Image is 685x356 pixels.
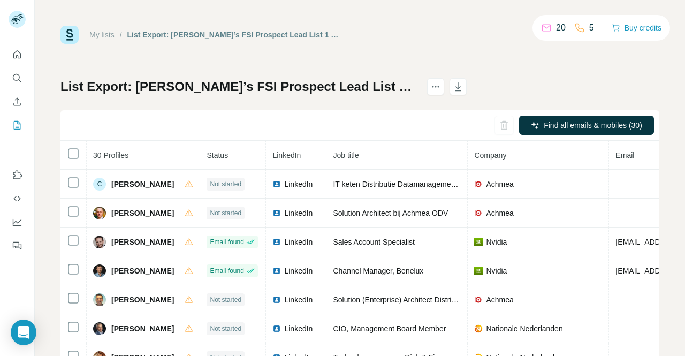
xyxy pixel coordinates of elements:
span: Nvidia [486,237,507,247]
span: Company [474,151,506,160]
span: Email found [210,237,243,247]
img: LinkedIn logo [272,180,281,188]
span: [PERSON_NAME] [111,237,174,247]
span: Channel Manager, Benelux [333,267,423,275]
p: 5 [589,21,594,34]
button: Enrich CSV [9,92,26,111]
span: Solution Architect bij Achmea ODV [333,209,448,217]
button: Use Surfe on LinkedIn [9,165,26,185]
p: 20 [556,21,566,34]
div: Open Intercom Messenger [11,320,36,345]
span: Nationale Nederlanden [486,323,562,334]
a: My lists [89,31,115,39]
span: Status [207,151,228,160]
button: Use Surfe API [9,189,26,208]
button: My lists [9,116,26,135]
li: / [120,29,122,40]
img: company-logo [474,296,483,304]
img: LinkedIn logo [272,238,281,246]
span: Achmea [486,294,513,305]
span: LinkedIn [284,266,313,276]
img: company-logo [474,267,483,275]
h1: List Export: [PERSON_NAME]’s FSI Prospect Lead List 1 - [DATE] 08:25 [60,78,417,95]
img: company-logo [474,324,483,333]
button: Find all emails & mobiles (30) [519,116,654,135]
img: Avatar [93,293,106,306]
img: company-logo [474,180,483,188]
span: LinkedIn [284,323,313,334]
button: Search [9,69,26,88]
span: Solution (Enterprise) Architect Distribution Centraal Beheer Bedrijven & Achmea Avero [333,296,619,304]
span: Achmea [486,208,513,218]
span: [PERSON_NAME] [111,323,174,334]
span: CIO, Management Board Member [333,324,446,333]
img: Avatar [93,236,106,248]
button: Buy credits [612,20,661,35]
img: LinkedIn logo [272,209,281,217]
img: company-logo [474,238,483,246]
img: company-logo [474,209,483,217]
span: LinkedIn [284,237,313,247]
button: actions [427,78,444,95]
span: [PERSON_NAME] [111,294,174,305]
span: LinkedIn [284,294,313,305]
img: Avatar [93,322,106,335]
button: Quick start [9,45,26,64]
span: Email [615,151,634,160]
span: LinkedIn [284,208,313,218]
div: List Export: [PERSON_NAME]’s FSI Prospect Lead List 1 - [DATE] 08:25 [127,29,340,40]
span: Nvidia [486,266,507,276]
img: Avatar [93,207,106,219]
span: Not started [210,295,241,305]
img: LinkedIn logo [272,324,281,333]
img: Avatar [93,264,106,277]
span: LinkedIn [284,179,313,190]
span: Email found [210,266,243,276]
span: 30 Profiles [93,151,128,160]
span: LinkedIn [272,151,301,160]
div: C [93,178,106,191]
span: [PERSON_NAME] [111,208,174,218]
span: Achmea [486,179,513,190]
span: Job title [333,151,359,160]
span: Sales Account Specialist [333,238,415,246]
span: Not started [210,179,241,189]
img: Surfe Logo [60,26,79,44]
span: Not started [210,324,241,334]
button: Dashboard [9,213,26,232]
span: Not started [210,208,241,218]
button: Feedback [9,236,26,255]
span: [PERSON_NAME] [111,179,174,190]
img: LinkedIn logo [272,296,281,304]
span: [PERSON_NAME] [111,266,174,276]
span: Find all emails & mobiles (30) [544,120,642,131]
span: IT keten Distributie Datamanagement & analytics [333,180,495,188]
img: LinkedIn logo [272,267,281,275]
